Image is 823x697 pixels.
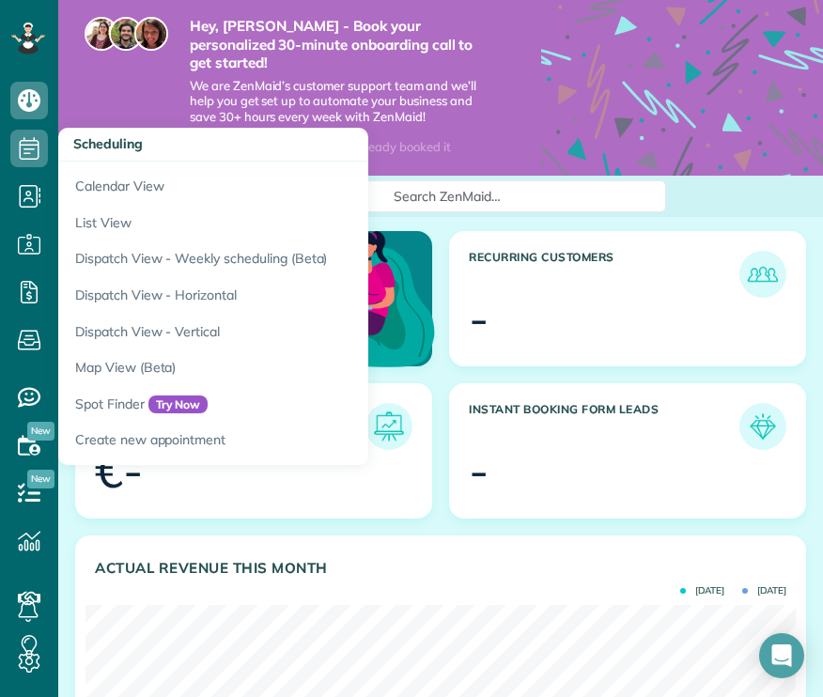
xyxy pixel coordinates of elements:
h3: Recurring Customers [469,251,739,298]
div: - [469,447,489,494]
div: €- [95,447,143,494]
span: Try Now [148,395,209,414]
div: - [469,295,489,342]
a: Dispatch View - Horizontal [58,277,528,314]
span: [DATE] [742,586,786,596]
a: Map View (Beta) [58,349,528,386]
img: icon_recurring_customers-cf858462ba22bcd05b5a5880d41d6543d210077de5bb9ebc9590e49fd87d84ed.png [744,256,782,293]
span: New [27,470,54,488]
span: New [27,422,54,441]
div: I already booked it [336,135,461,159]
img: jorge-587dff0eeaa6aab1f244e6dc62b8924c3b6ad411094392a53c71c6c4a576187d.jpg [109,17,143,51]
a: Dispatch View - Vertical [58,314,528,350]
img: michelle-19f622bdf1676172e81f8f8fba1fb50e276960ebfe0243fe18214015130c80e4.jpg [134,17,168,51]
a: Dispatch View - Weekly scheduling (Beta) [58,240,528,277]
span: [DATE] [680,586,724,596]
div: Open Intercom Messenger [759,633,804,678]
a: List View [58,205,528,241]
img: icon_form_leads-04211a6a04a5b2264e4ee56bc0799ec3eb69b7e499cbb523a139df1d13a81ae0.png [744,408,782,445]
img: maria-72a9807cf96188c08ef61303f053569d2e2a8a1cde33d635c8a3ac13582a053d.jpg [85,17,118,51]
strong: Hey, [PERSON_NAME] - Book your personalized 30-minute onboarding call to get started! [190,17,485,72]
a: Create new appointment [58,422,528,465]
h3: Instant Booking Form Leads [469,403,739,450]
a: Spot FinderTry Now [58,386,528,423]
img: icon_forecast_revenue-8c13a41c7ed35a8dcfafea3cbb826a0462acb37728057bba2d056411b612bbbe.png [370,408,408,445]
a: Calendar View [58,162,528,205]
span: We are ZenMaid’s customer support team and we’ll help you get set up to automate your business an... [190,78,485,126]
span: Scheduling [73,135,143,152]
h3: Actual Revenue this month [95,560,786,577]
